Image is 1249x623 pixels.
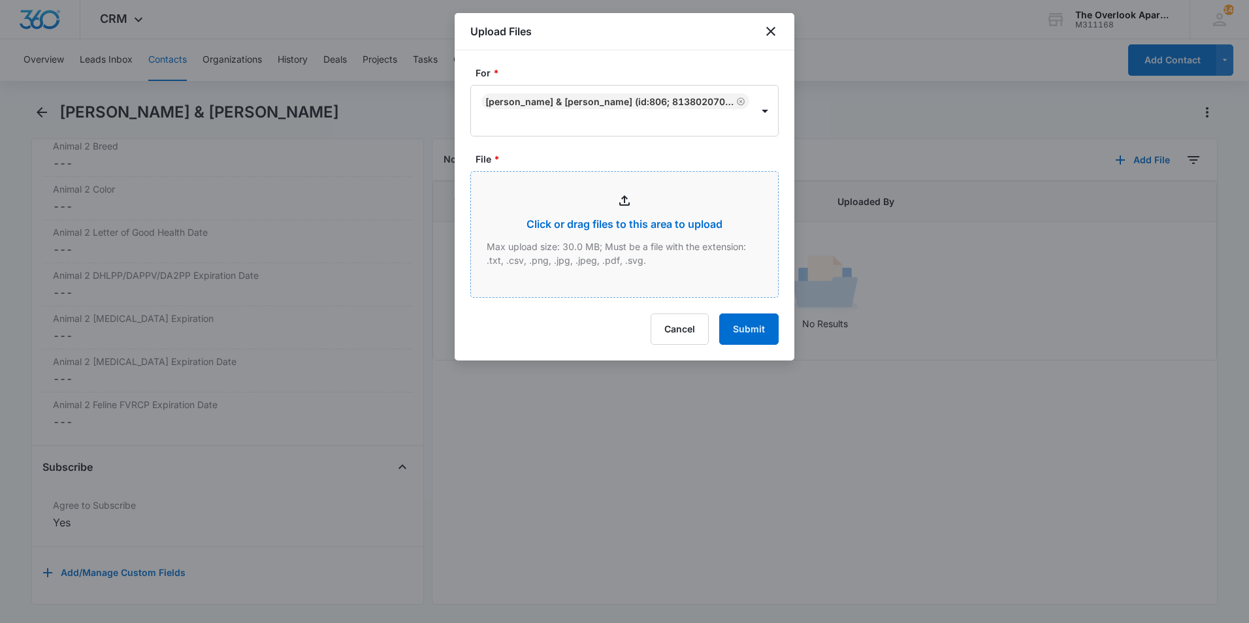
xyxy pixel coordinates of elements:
[651,313,709,345] button: Cancel
[476,152,784,166] label: File
[734,97,745,106] div: Remove Hannah Noemi Olmo Veigel & Steven Salgado (ID:806; 8138020707)
[485,96,734,107] div: [PERSON_NAME] & [PERSON_NAME] (ID:806; 8138020707)
[719,313,779,345] button: Submit
[470,24,532,39] h1: Upload Files
[763,24,779,39] button: close
[476,66,784,80] label: For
